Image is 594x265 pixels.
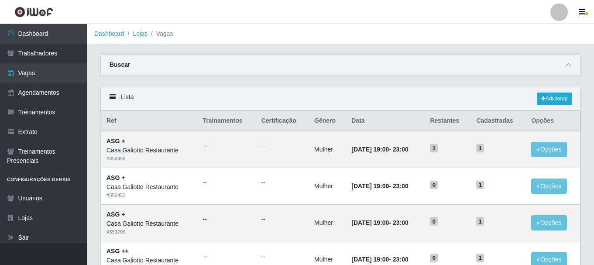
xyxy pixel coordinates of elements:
[309,131,346,168] td: Mulher
[476,254,484,262] span: 1
[106,138,125,145] strong: ASG +
[430,181,438,189] span: 0
[425,111,471,131] th: Restantes
[197,111,256,131] th: Trainamentos
[393,219,409,226] time: 23:00
[261,251,304,261] ul: --
[430,254,438,262] span: 0
[106,174,125,181] strong: ASG +
[351,219,408,226] strong: -
[471,111,526,131] th: Cadastradas
[106,211,125,218] strong: ASG +
[106,256,192,265] div: Casa Galiotto Restaurante
[203,178,251,187] ul: --
[346,111,425,131] th: Data
[351,256,408,263] strong: -
[393,146,409,153] time: 23:00
[148,29,173,38] li: Vagas
[106,155,192,162] div: # 356466
[203,215,251,224] ul: --
[430,217,438,226] span: 0
[261,215,304,224] ul: --
[106,182,192,192] div: Casa Galiotto Restaurante
[261,141,304,151] ul: --
[106,228,192,236] div: # 353709
[106,219,192,228] div: Casa Galiotto Restaurante
[351,146,389,153] time: [DATE] 19:00
[476,217,484,226] span: 1
[393,182,409,189] time: 23:00
[101,87,580,110] div: Lista
[256,111,309,131] th: Certificação
[531,142,567,157] button: Opções
[351,182,389,189] time: [DATE] 19:00
[101,111,198,131] th: Ref
[309,111,346,131] th: Gênero
[309,204,346,241] td: Mulher
[110,61,130,68] strong: Buscar
[133,30,147,37] a: Lojas
[531,179,567,194] button: Opções
[351,219,389,226] time: [DATE] 19:00
[94,30,124,37] a: Dashboard
[203,141,251,151] ul: --
[537,93,572,105] a: Adicionar
[393,256,409,263] time: 23:00
[430,144,438,153] span: 1
[87,24,594,44] nav: breadcrumb
[351,146,408,153] strong: -
[351,256,389,263] time: [DATE] 19:00
[351,182,408,189] strong: -
[106,248,129,255] strong: ASG ++
[261,178,304,187] ul: --
[476,181,484,189] span: 1
[203,251,251,261] ul: --
[106,192,192,199] div: # 356453
[476,144,484,153] span: 1
[531,215,567,231] button: Opções
[309,168,346,205] td: Mulher
[526,111,580,131] th: Opções
[14,7,53,17] img: CoreUI Logo
[106,146,192,155] div: Casa Galiotto Restaurante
